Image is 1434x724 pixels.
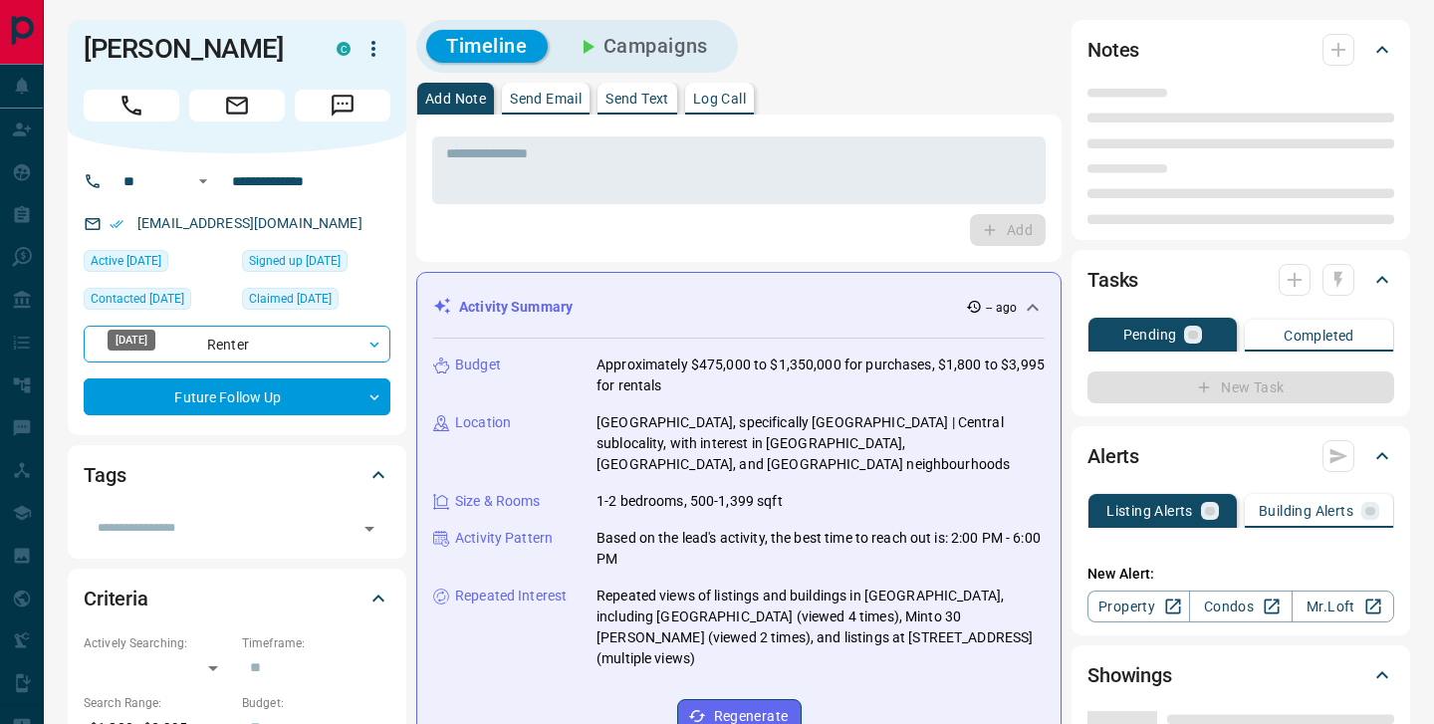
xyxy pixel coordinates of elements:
[84,634,232,652] p: Actively Searching:
[425,92,486,106] p: Add Note
[1087,34,1139,66] h2: Notes
[1087,591,1190,622] a: Property
[1087,440,1139,472] h2: Alerts
[1189,591,1292,622] a: Condos
[356,515,383,543] button: Open
[84,33,307,65] h1: [PERSON_NAME]
[110,217,123,231] svg: Email Verified
[242,694,390,712] p: Budget:
[426,30,548,63] button: Timeline
[1087,256,1394,304] div: Tasks
[84,451,390,499] div: Tags
[242,250,390,278] div: Mon Jun 09 2025
[295,90,390,121] span: Message
[1087,659,1172,691] h2: Showings
[1292,591,1394,622] a: Mr.Loft
[1087,26,1394,74] div: Notes
[84,90,179,121] span: Call
[510,92,582,106] p: Send Email
[986,299,1017,317] p: -- ago
[1259,504,1353,518] p: Building Alerts
[84,378,390,415] div: Future Follow Up
[693,92,746,106] p: Log Call
[1123,328,1177,342] p: Pending
[84,326,390,362] div: Renter
[91,251,161,271] span: Active [DATE]
[84,288,232,316] div: Mon Jun 09 2025
[455,412,511,433] p: Location
[137,215,362,231] a: [EMAIL_ADDRESS][DOMAIN_NAME]
[1087,564,1394,585] p: New Alert:
[242,634,390,652] p: Timeframe:
[597,412,1045,475] p: [GEOGRAPHIC_DATA], specifically [GEOGRAPHIC_DATA] | Central sublocality, with interest in [GEOGRA...
[1087,432,1394,480] div: Alerts
[1106,504,1193,518] p: Listing Alerts
[459,297,573,318] p: Activity Summary
[455,528,553,549] p: Activity Pattern
[249,289,332,309] span: Claimed [DATE]
[84,694,232,712] p: Search Range:
[91,289,184,309] span: Contacted [DATE]
[1284,329,1354,343] p: Completed
[455,355,501,375] p: Budget
[1087,264,1138,296] h2: Tasks
[242,288,390,316] div: Mon Jun 09 2025
[337,42,351,56] div: condos.ca
[433,289,1045,326] div: Activity Summary-- ago
[108,330,155,351] div: [DATE]
[84,575,390,622] div: Criteria
[455,586,567,606] p: Repeated Interest
[84,583,148,614] h2: Criteria
[1087,651,1394,699] div: Showings
[605,92,669,106] p: Send Text
[455,491,541,512] p: Size & Rooms
[597,528,1045,570] p: Based on the lead's activity, the best time to reach out is: 2:00 PM - 6:00 PM
[189,90,285,121] span: Email
[84,459,125,491] h2: Tags
[597,491,783,512] p: 1-2 bedrooms, 500-1,399 sqft
[597,355,1045,396] p: Approximately $475,000 to $1,350,000 for purchases, $1,800 to $3,995 for rentals
[556,30,728,63] button: Campaigns
[249,251,341,271] span: Signed up [DATE]
[84,250,232,278] div: Sun Sep 07 2025
[191,169,215,193] button: Open
[597,586,1045,669] p: Repeated views of listings and buildings in [GEOGRAPHIC_DATA], including [GEOGRAPHIC_DATA] (viewe...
